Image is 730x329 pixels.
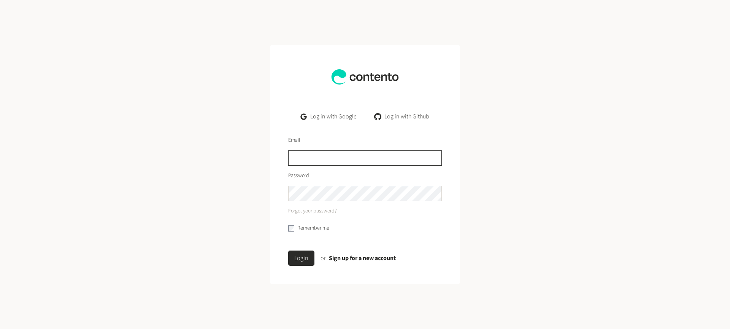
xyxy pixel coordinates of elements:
button: Login [288,251,314,266]
a: Forgot your password? [288,207,337,215]
a: Sign up for a new account [329,254,396,262]
label: Password [288,172,309,180]
a: Log in with Github [369,109,435,124]
span: or [321,254,326,262]
label: Remember me [297,224,329,232]
label: Email [288,136,300,144]
a: Log in with Google [295,109,363,124]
